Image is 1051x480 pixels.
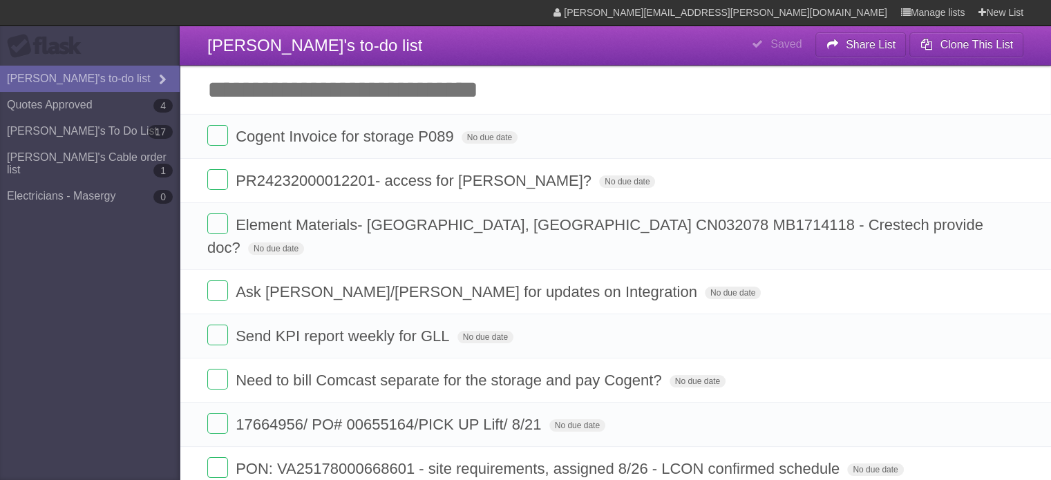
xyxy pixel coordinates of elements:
[909,32,1023,57] button: Clone This List
[207,36,422,55] span: [PERSON_NAME]'s to-do list
[207,325,228,345] label: Done
[770,38,802,50] b: Saved
[153,99,173,113] b: 4
[207,216,983,256] span: Element Materials- [GEOGRAPHIC_DATA], [GEOGRAPHIC_DATA] CN032078 MB1714118 - Crestech provide doc?
[236,372,665,389] span: Need to bill Comcast separate for the storage and pay Cogent?
[207,413,228,434] label: Done
[153,190,173,204] b: 0
[236,327,453,345] span: Send KPI report weekly for GLL
[248,242,304,255] span: No due date
[815,32,907,57] button: Share List
[236,128,457,145] span: Cogent Invoice for storage P089
[670,375,726,387] span: No due date
[207,457,228,478] label: Done
[462,131,518,144] span: No due date
[236,172,595,189] span: PR24232000012201- access for [PERSON_NAME]?
[148,125,173,139] b: 17
[153,164,173,177] b: 1
[236,416,545,433] span: 17664956/ PO# 00655164/PICK UP Lift/ 8/21
[207,125,228,146] label: Done
[846,39,896,50] b: Share List
[457,331,513,343] span: No due date
[599,175,655,188] span: No due date
[207,369,228,390] label: Done
[549,419,605,432] span: No due date
[207,213,228,234] label: Done
[7,34,90,59] div: Flask
[847,463,903,476] span: No due date
[207,169,228,190] label: Done
[236,283,701,300] span: Ask [PERSON_NAME]/[PERSON_NAME] for updates on Integration
[236,460,843,477] span: PON: VA25178000668601 - site requirements, assigned 8/26 - LCON confirmed schedule
[207,280,228,301] label: Done
[705,287,761,299] span: No due date
[940,39,1013,50] b: Clone This List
